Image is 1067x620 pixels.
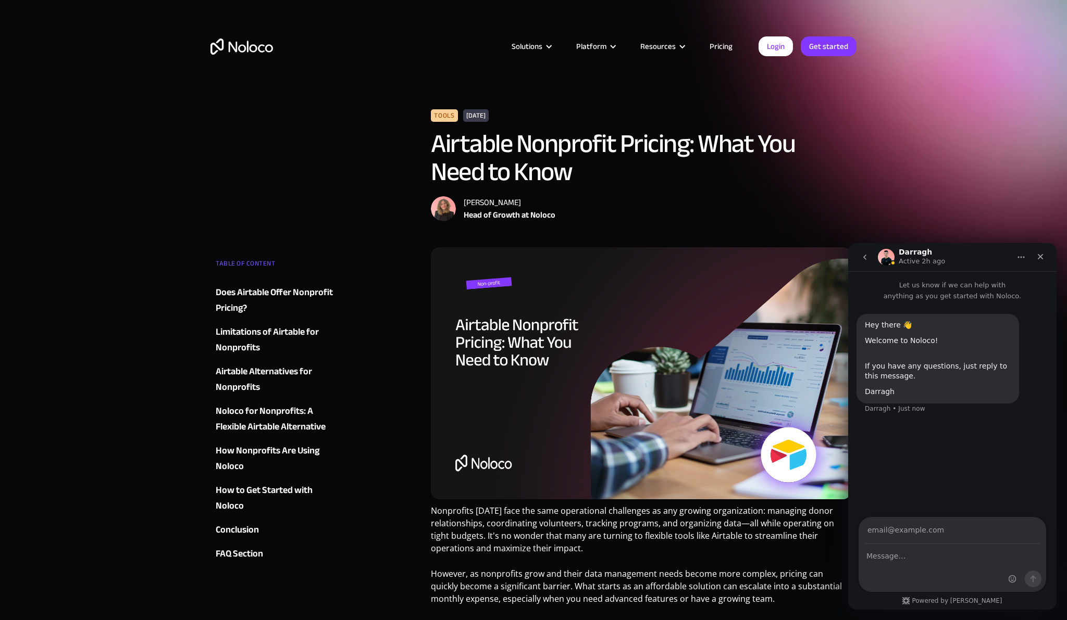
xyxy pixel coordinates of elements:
div: [PERSON_NAME] [464,196,555,209]
div: Resources [640,40,676,53]
div: Resources [627,40,697,53]
div: TABLE OF CONTENT [216,256,342,276]
div: Platform [563,40,627,53]
a: Does Airtable Offer Nonprofit Pricing? [216,285,342,316]
div: Solutions [512,40,542,53]
a: Conclusion [216,522,342,538]
a: Get started [801,36,857,56]
div: [DATE] [463,109,489,122]
iframe: Intercom live chat [848,243,1057,610]
div: Conclusion [216,522,259,538]
h1: Airtable Nonprofit Pricing: What You Need to Know [431,130,851,186]
a: FAQ Section [216,546,342,562]
a: home [210,39,273,55]
a: Noloco for Nonprofits: A Flexible Airtable Alternative [216,403,342,435]
div: Head of Growth at Noloco [464,209,555,221]
p: However, as nonprofits grow and their data management needs become more complex, pricing can quic... [431,567,851,613]
a: Airtable Alternatives for Nonprofits [216,364,342,395]
a: How to Get Started with Noloco [216,483,342,514]
div: Solutions [499,40,563,53]
div: Tools [431,109,457,122]
div: Platform [576,40,606,53]
a: Limitations of Airtable for Nonprofits [216,324,342,356]
div: FAQ Section [216,546,263,562]
a: Login [759,36,793,56]
p: Nonprofits [DATE] face the same operational challenges as any growing organization: managing dono... [431,504,851,562]
a: Pricing [697,40,746,53]
a: How Nonprofits Are Using Noloco [216,443,342,474]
